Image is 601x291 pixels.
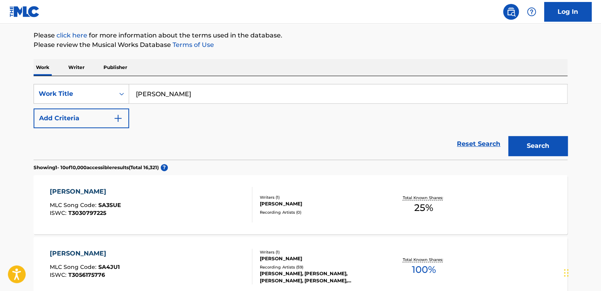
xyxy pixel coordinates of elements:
[101,59,130,76] p: Publisher
[98,201,121,209] span: SA3SUE
[50,209,68,216] span: ISWC :
[68,209,106,216] span: T3030797225
[414,201,433,215] span: 25 %
[402,195,445,201] p: Total Known Shares:
[524,4,539,20] div: Help
[34,59,52,76] p: Work
[260,209,379,215] div: Recording Artists ( 0 )
[411,263,436,277] span: 100 %
[527,7,536,17] img: help
[161,164,168,171] span: ?
[260,249,379,255] div: Writers ( 1 )
[260,264,379,270] div: Recording Artists ( 59 )
[34,164,159,171] p: Showing 1 - 10 of 10,000 accessible results (Total 16,321 )
[39,89,110,99] div: Work Title
[564,261,569,285] div: Drag
[260,255,379,262] div: [PERSON_NAME]
[402,257,445,263] p: Total Known Shares:
[508,136,567,156] button: Search
[34,31,567,40] p: Please for more information about the terms used in the database.
[260,200,379,207] div: [PERSON_NAME]
[453,135,504,153] a: Reset Search
[50,263,98,270] span: MLC Song Code :
[260,270,379,284] div: [PERSON_NAME], [PERSON_NAME], [PERSON_NAME], [PERSON_NAME], [PERSON_NAME] AND [PERSON_NAME], [PER...
[544,2,592,22] a: Log In
[34,108,129,128] button: Add Criteria
[66,59,87,76] p: Writer
[50,249,120,258] div: [PERSON_NAME]
[34,84,567,160] form: Search Form
[562,253,601,291] iframe: Chat Widget
[506,7,516,17] img: search
[98,263,120,270] span: SA4JU1
[50,271,68,278] span: ISWC :
[68,271,105,278] span: T3056175776
[9,6,40,17] img: MLC Logo
[34,40,567,50] p: Please review the Musical Works Database
[503,4,519,20] a: Public Search
[113,114,123,123] img: 9d2ae6d4665cec9f34b9.svg
[260,194,379,200] div: Writers ( 1 )
[171,41,214,48] a: Terms of Use
[56,32,87,39] a: click here
[50,187,121,196] div: [PERSON_NAME]
[50,201,98,209] span: MLC Song Code :
[34,175,567,234] a: [PERSON_NAME]MLC Song Code:SA3SUEISWC:T3030797225Writers (1)[PERSON_NAME]Recording Artists (0)Tot...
